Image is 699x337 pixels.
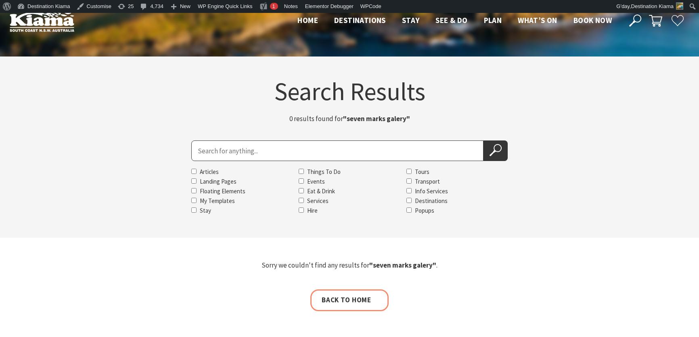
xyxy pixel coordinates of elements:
span: 1 [272,3,275,9]
label: Transport [415,178,440,185]
label: Eat & Drink [307,187,335,195]
label: Floating Elements [200,187,245,195]
img: Untitled-design-1-150x150.jpg [676,2,683,10]
p: 0 results found for [249,113,450,124]
h1: Search Results [111,79,588,104]
label: Destinations [415,197,448,205]
span: What’s On [518,15,557,25]
label: Landing Pages [200,178,236,185]
label: Popups [415,207,434,214]
label: Things To Do [307,168,341,176]
nav: Main Menu [289,14,620,27]
label: My Templates [200,197,235,205]
a: Back to home [310,289,388,311]
p: Sorry we couldn't find any results for . [111,260,588,271]
label: Stay [200,207,211,214]
strong: "seven marks galery" [369,261,436,270]
img: Kiama Logo [10,10,74,32]
label: Articles [200,168,219,176]
span: Home [297,15,318,25]
label: Info Services [415,187,448,195]
span: Plan [484,15,502,25]
label: Tours [415,168,429,176]
span: Destinations [334,15,386,25]
span: Book now [573,15,612,25]
span: Destination Kiama [631,3,674,9]
label: Events [307,178,325,185]
input: Search for: [191,140,483,161]
span: Stay [402,15,420,25]
span: See & Do [435,15,467,25]
label: Services [307,197,329,205]
label: Hire [307,207,318,214]
strong: "seven marks galery" [343,114,410,123]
